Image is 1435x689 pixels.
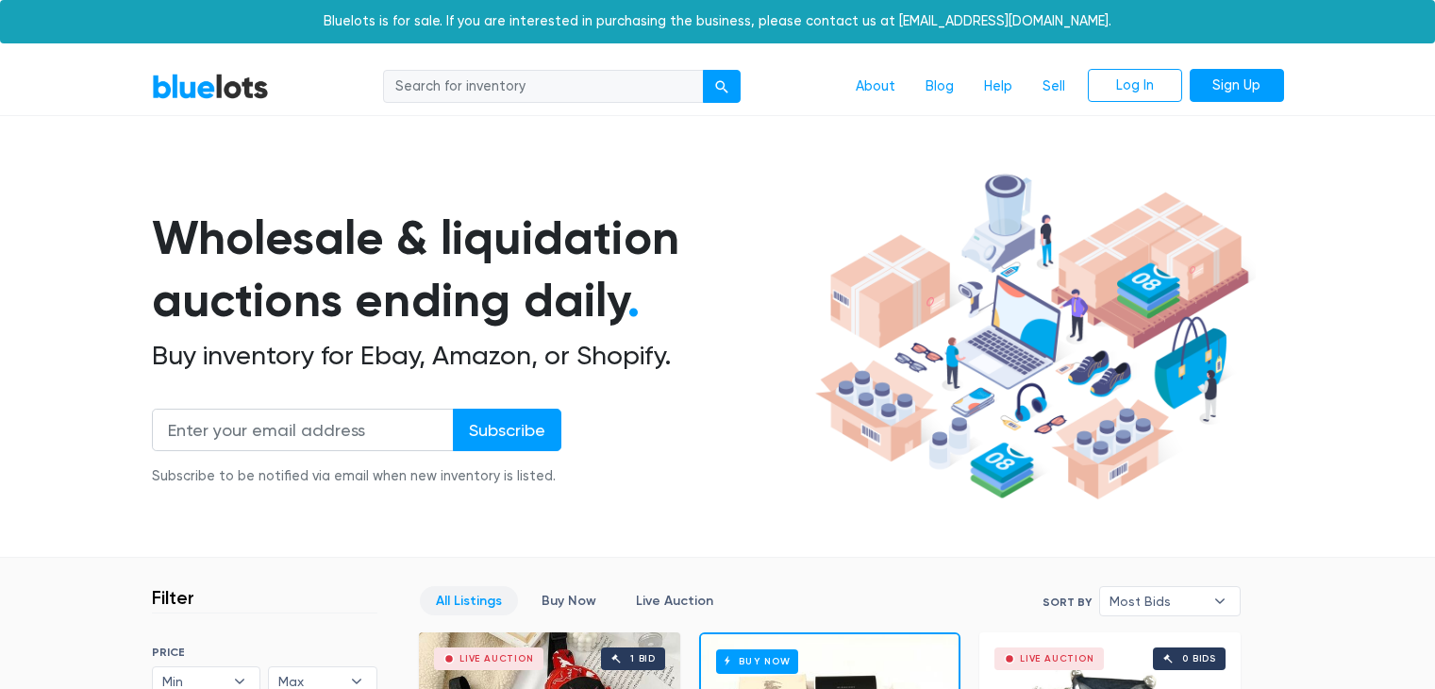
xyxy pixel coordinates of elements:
a: About [841,69,910,105]
h6: Buy Now [716,649,798,673]
div: Live Auction [459,654,534,664]
a: BlueLots [152,73,269,100]
h6: PRICE [152,646,377,659]
a: Blog [910,69,969,105]
input: Enter your email address [152,409,454,451]
a: Help [969,69,1027,105]
h3: Filter [152,586,194,609]
h2: Buy inventory for Ebay, Amazon, or Shopify. [152,340,809,372]
div: Live Auction [1020,654,1094,664]
a: Live Auction [620,586,729,615]
span: . [627,272,640,328]
img: hero-ee84e7d0318cb26816c560f6b4441b76977f77a177738b4e94f68c95b2b83dbb.png [809,165,1256,509]
b: ▾ [1200,587,1240,615]
a: All Listings [420,586,518,615]
div: 1 bid [630,654,656,664]
a: Sell [1027,69,1080,105]
div: 0 bids [1182,654,1216,664]
input: Search for inventory [383,70,704,104]
h1: Wholesale & liquidation auctions ending daily [152,207,809,332]
label: Sort By [1043,594,1092,611]
a: Buy Now [526,586,612,615]
a: Sign Up [1190,69,1284,103]
div: Subscribe to be notified via email when new inventory is listed. [152,466,561,487]
span: Most Bids [1110,587,1204,615]
input: Subscribe [453,409,561,451]
a: Log In [1088,69,1182,103]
